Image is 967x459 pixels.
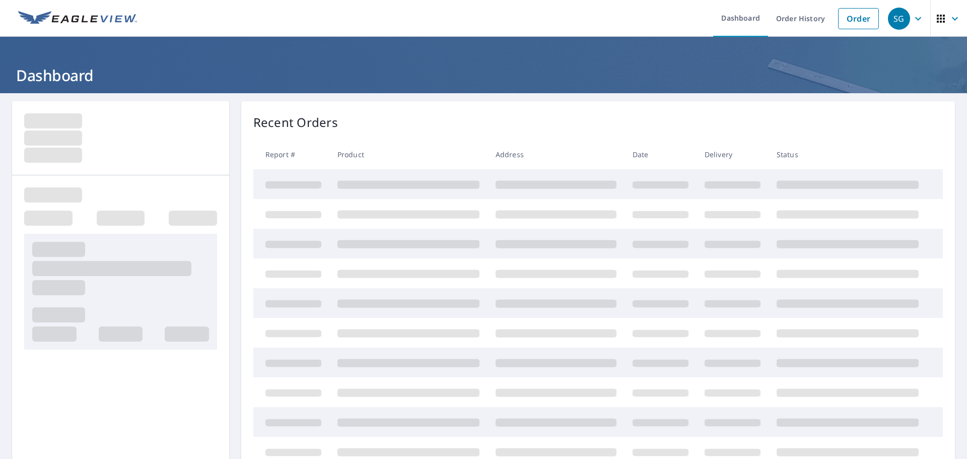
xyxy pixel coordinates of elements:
[769,140,927,169] th: Status
[253,140,329,169] th: Report #
[18,11,137,26] img: EV Logo
[253,113,338,132] p: Recent Orders
[12,65,955,86] h1: Dashboard
[329,140,488,169] th: Product
[838,8,879,29] a: Order
[697,140,769,169] th: Delivery
[888,8,910,30] div: SG
[488,140,625,169] th: Address
[625,140,697,169] th: Date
